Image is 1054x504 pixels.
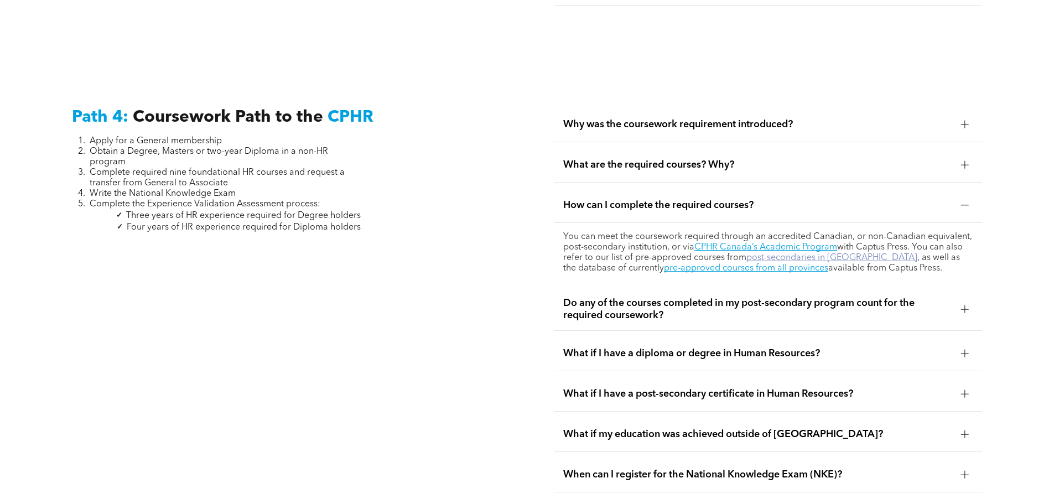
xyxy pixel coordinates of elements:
[127,223,361,232] span: Four years of HR experience required for Diploma holders
[563,347,952,360] span: What if I have a diploma or degree in Human Resources?
[563,388,952,400] span: What if I have a post-secondary certificate in Human Resources?
[563,297,952,321] span: Do any of the courses completed in my post-secondary program count for the required coursework?
[694,243,837,252] a: CPHR Canada’s Academic Program
[90,200,320,209] span: Complete the Experience Validation Assessment process:
[563,118,952,131] span: Why was the coursework requirement introduced?
[90,189,236,198] span: Write the National Knowledge Exam
[563,159,952,171] span: What are the required courses? Why?
[126,211,361,220] span: Three years of HR experience required for Degree holders
[664,264,828,273] a: pre-approved courses from all provinces
[746,253,917,262] a: post-secondaries in [GEOGRAPHIC_DATA]
[90,147,328,167] span: Obtain a Degree, Masters or two-year Diploma in a non-HR program
[563,232,973,274] p: You can meet the coursework required through an accredited Canadian, or non-Canadian equivalent, ...
[90,168,345,188] span: Complete required nine foundational HR courses and request a transfer from General to Associate
[563,199,952,211] span: How can I complete the required courses?
[72,109,128,126] span: Path 4:
[328,109,373,126] span: CPHR
[563,428,952,440] span: What if my education was achieved outside of [GEOGRAPHIC_DATA]?
[563,469,952,481] span: When can I register for the National Knowledge Exam (NKE)?
[133,109,323,126] span: Coursework Path to the
[90,137,222,146] span: Apply for a General membership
